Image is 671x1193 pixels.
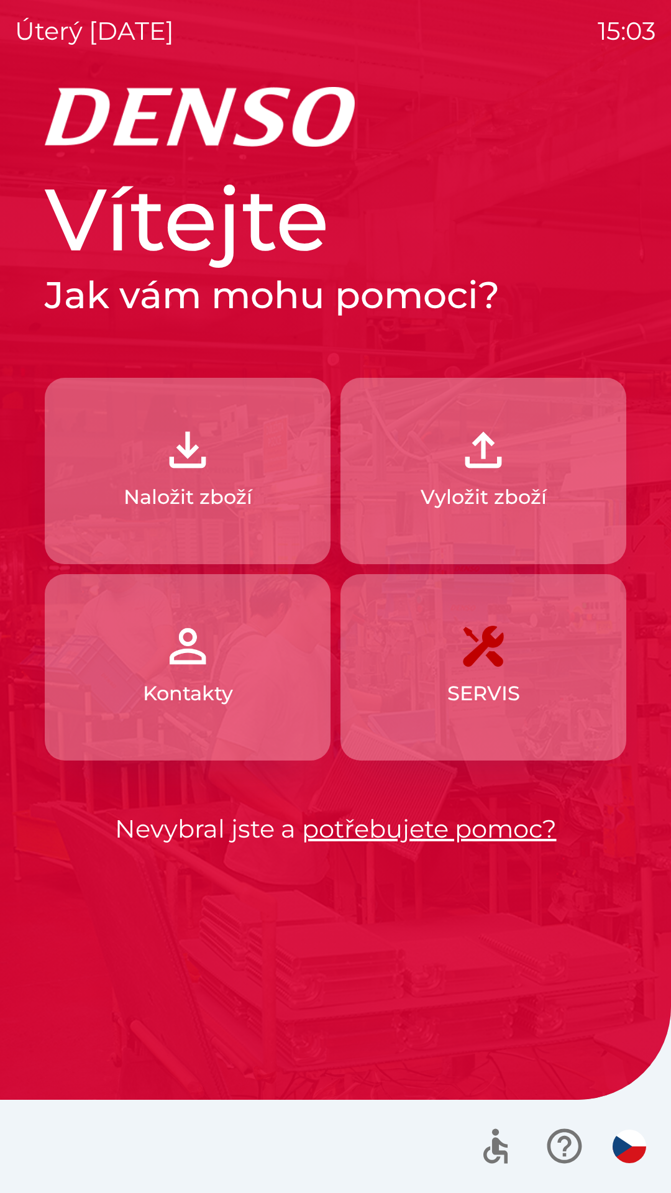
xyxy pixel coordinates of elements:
[456,423,511,477] img: 2fb22d7f-6f53-46d3-a092-ee91fce06e5d.png
[45,810,626,848] p: Nevybral jste a
[124,482,252,512] p: Naložit zboží
[45,167,626,272] h1: Vítejte
[598,12,656,50] p: 15:03
[160,423,215,477] img: 918cc13a-b407-47b8-8082-7d4a57a89498.png
[45,378,331,564] button: Naložit zboží
[45,574,331,761] button: Kontakty
[447,679,520,708] p: SERVIS
[421,482,547,512] p: Vyložit zboží
[143,679,233,708] p: Kontakty
[45,272,626,318] h2: Jak vám mohu pomoci?
[340,378,626,564] button: Vyložit zboží
[456,619,511,674] img: 7408382d-57dc-4d4c-ad5a-dca8f73b6e74.png
[15,12,174,50] p: úterý [DATE]
[302,813,557,844] a: potřebujete pomoc?
[613,1130,646,1163] img: cs flag
[160,619,215,674] img: 072f4d46-cdf8-44b2-b931-d189da1a2739.png
[45,87,626,147] img: Logo
[340,574,626,761] button: SERVIS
